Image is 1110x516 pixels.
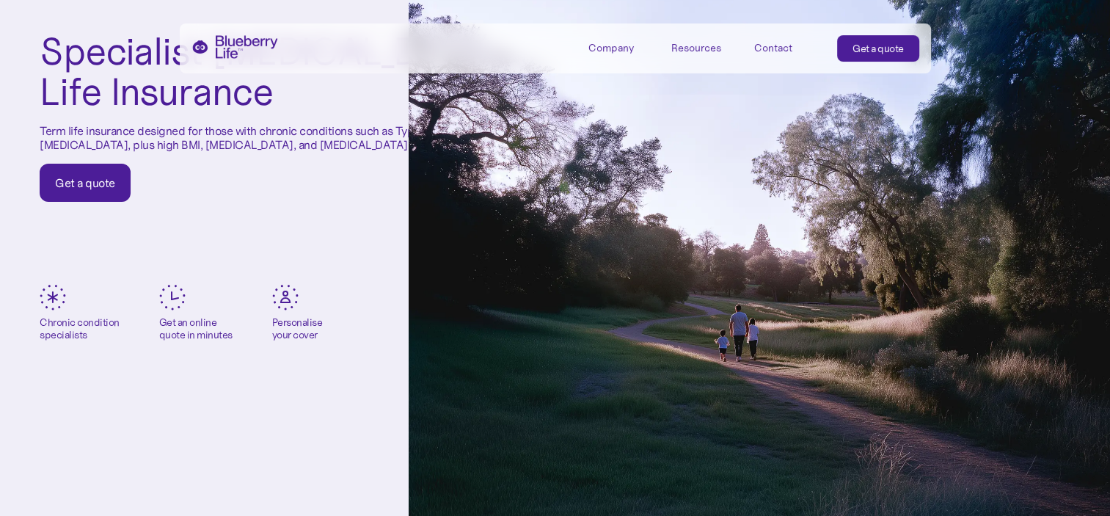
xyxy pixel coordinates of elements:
[671,35,737,59] div: Resources
[40,32,516,112] h1: Specialist [MEDICAL_DATA] Life Insurance
[837,35,919,62] a: Get a quote
[588,42,634,54] div: Company
[588,35,654,59] div: Company
[191,35,278,59] a: home
[852,41,904,56] div: Get a quote
[754,42,792,54] div: Contact
[671,42,721,54] div: Resources
[159,316,233,341] div: Get an online quote in minutes
[40,164,131,202] a: Get a quote
[40,124,516,152] p: Term life insurance designed for those with chronic conditions such as Type 1, Type 2, & [MEDICAL...
[40,316,120,341] div: Chronic condition specialists
[272,316,323,341] div: Personalise your cover
[754,35,820,59] a: Contact
[55,175,115,190] div: Get a quote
